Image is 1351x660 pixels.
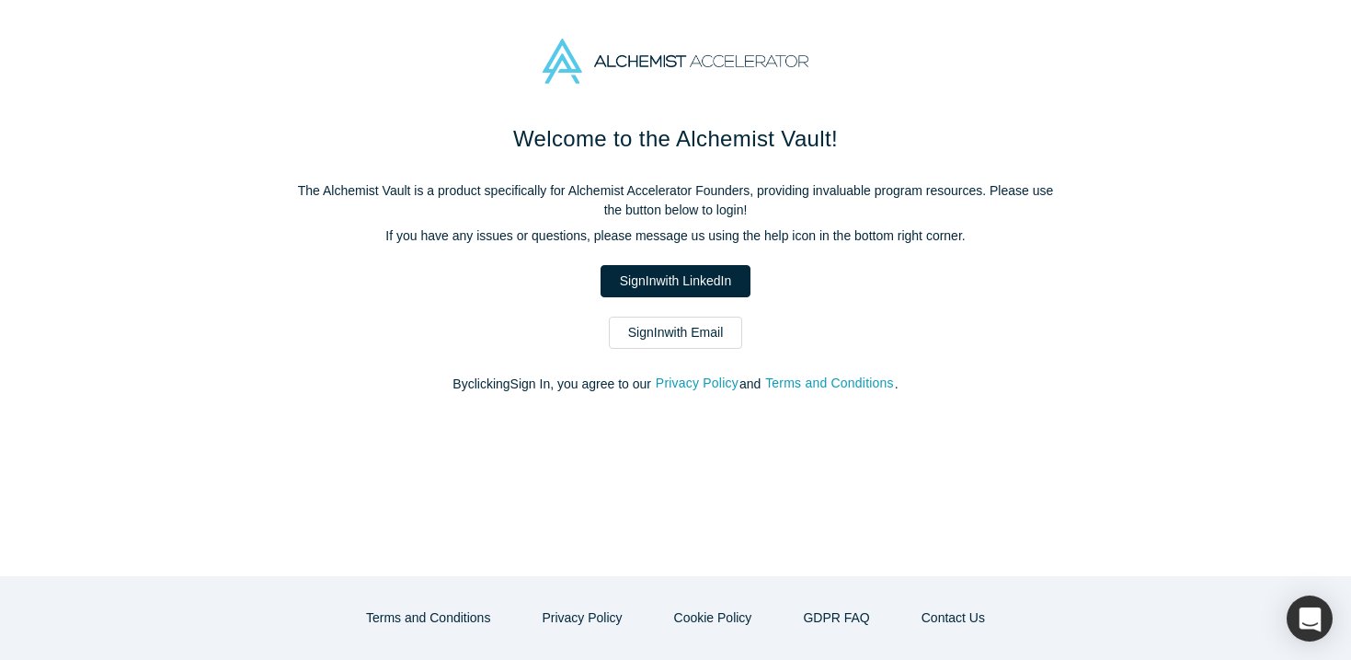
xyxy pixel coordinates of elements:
[609,317,743,349] a: SignInwith Email
[290,122,1062,156] h1: Welcome to the Alchemist Vault!
[543,39,807,84] img: Alchemist Accelerator Logo
[601,265,750,297] a: SignInwith LinkedIn
[290,181,1062,220] p: The Alchemist Vault is a product specifically for Alchemist Accelerator Founders, providing inval...
[290,226,1062,246] p: If you have any issues or questions, please message us using the help icon in the bottom right co...
[655,373,739,394] button: Privacy Policy
[784,602,888,634] a: GDPR FAQ
[902,602,1004,634] button: Contact Us
[764,373,895,394] button: Terms and Conditions
[655,602,772,634] button: Cookie Policy
[522,602,641,634] button: Privacy Policy
[290,375,1062,394] p: By clicking Sign In , you agree to our and .
[347,602,509,634] button: Terms and Conditions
